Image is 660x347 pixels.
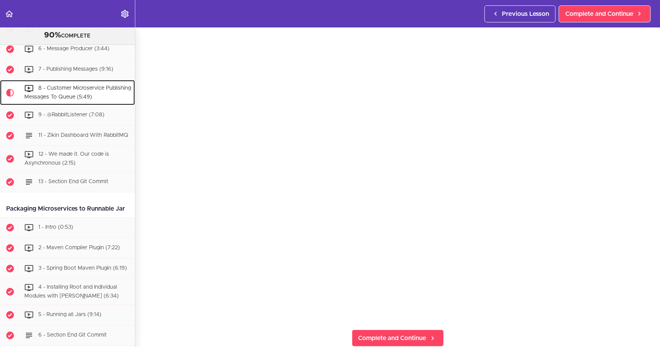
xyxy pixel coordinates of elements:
span: Previous Lesson [502,9,549,19]
span: 13 - Section End Git Commit [38,179,108,184]
span: 6 - Message Producer (3:44) [38,46,109,51]
span: 12 - We made it. Our code is Asynchronous (2:15) [24,152,109,166]
a: Previous Lesson [484,5,556,22]
a: Complete and Continue [352,330,444,347]
a: Complete and Continue [559,5,651,22]
span: 2 - Maven Compiler Plugin (7:22) [38,245,120,250]
span: 7 - Publishing Messages (9:16) [38,66,113,72]
span: 4 - Installing Root and Individual Modules with [PERSON_NAME] (6:34) [24,284,119,299]
span: Complete and Continue [358,333,426,343]
span: 9 - @RabbitListener (7:08) [38,112,104,118]
span: 3 - Spring Boot Maven Plugin (6:19) [38,265,127,271]
svg: Back to course curriculum [5,9,14,19]
span: 5 - Running all Jars (9:14) [38,312,101,317]
span: 1 - Intro (0:53) [38,225,73,230]
span: 11 - Zikin Dashboard With RabbitMQ [38,133,128,138]
span: Complete and Continue [565,9,633,19]
span: 8 - Customer Microservice Publishing Messages To Queue (5:49) [24,85,131,100]
span: 90% [44,31,61,39]
div: COMPLETE [10,31,125,41]
svg: Settings Menu [120,9,130,19]
iframe: Video Player [151,40,645,317]
span: 6 - Section End Git Commit [38,332,107,338]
